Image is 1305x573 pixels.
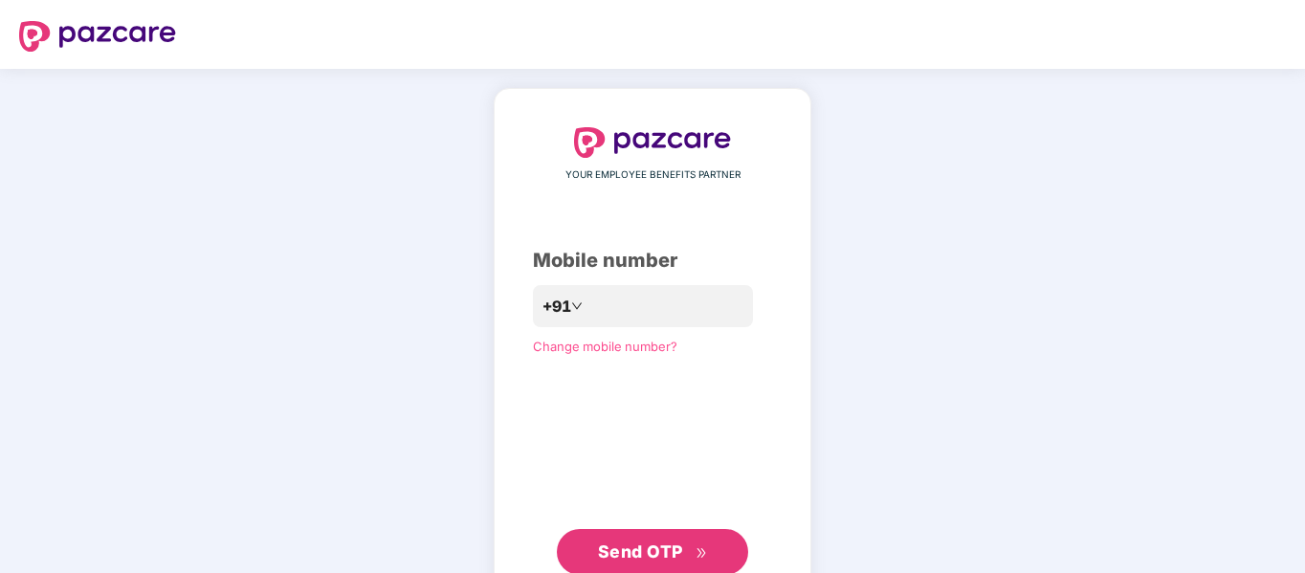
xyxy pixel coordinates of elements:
a: Change mobile number? [533,339,677,354]
span: down [571,300,583,312]
span: +91 [542,295,571,319]
span: double-right [696,547,708,560]
img: logo [19,21,176,52]
span: YOUR EMPLOYEE BENEFITS PARTNER [565,167,741,183]
span: Send OTP [598,541,683,562]
div: Mobile number [533,246,772,275]
img: logo [574,127,731,158]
